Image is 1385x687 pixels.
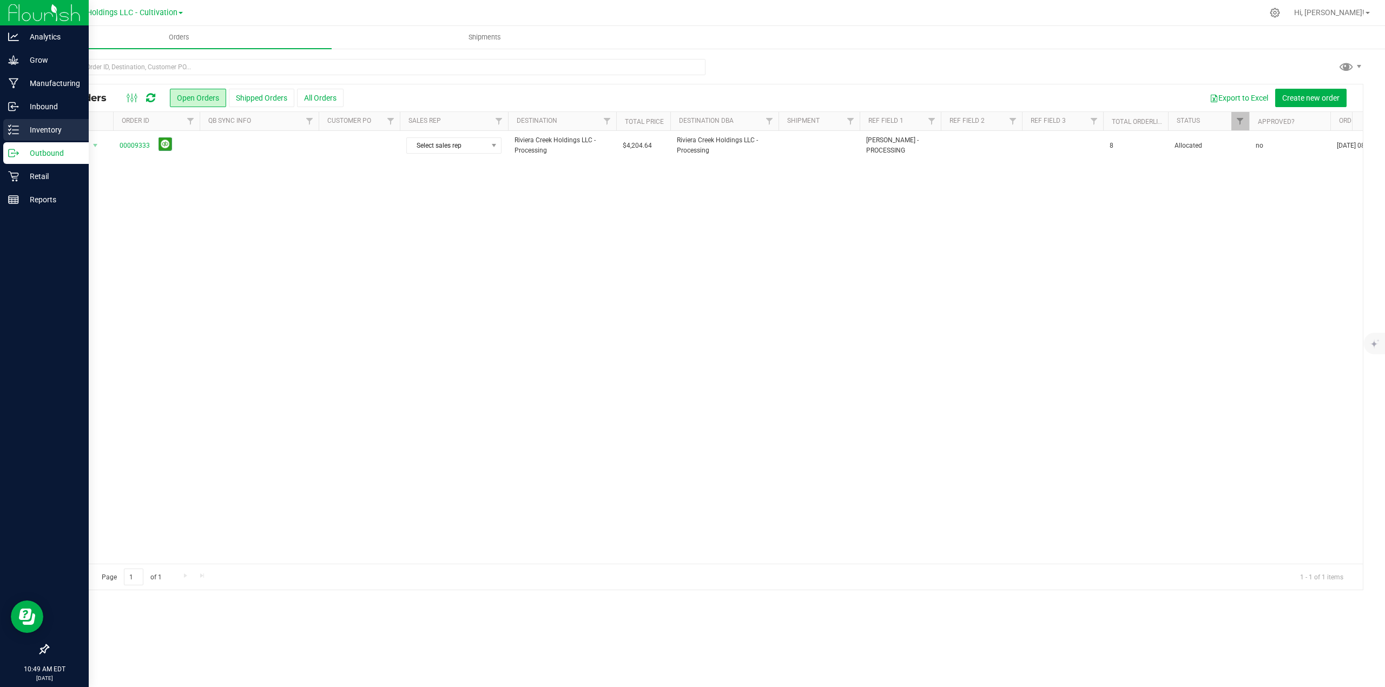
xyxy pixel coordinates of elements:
p: Grow [19,54,84,67]
iframe: Resource center [11,600,43,633]
span: Riviera Creek Holdings LLC - Processing [515,135,610,156]
a: Total Orderlines [1112,118,1170,125]
inline-svg: Retail [8,171,19,182]
a: QB Sync Info [208,117,251,124]
a: Filter [490,112,508,130]
a: Filter [382,112,400,130]
span: Create new order [1282,94,1340,102]
a: Shipment [787,117,820,124]
a: Status [1177,117,1200,124]
inline-svg: Inventory [8,124,19,135]
a: Destination [517,117,557,124]
span: 1 - 1 of 1 items [1291,569,1352,585]
a: Filter [1231,112,1249,130]
inline-svg: Reports [8,194,19,205]
span: Allocated [1175,141,1243,151]
button: Open Orders [170,89,226,107]
a: Order ID [122,117,149,124]
button: Shipped Orders [229,89,294,107]
a: Destination DBA [679,117,734,124]
span: $4,204.64 [623,141,652,151]
p: Analytics [19,30,84,43]
p: Reports [19,193,84,206]
span: 8 [1110,141,1113,151]
p: 10:49 AM EDT [5,664,84,674]
a: Orders [26,26,332,49]
span: no [1256,141,1263,151]
a: Shipments [332,26,637,49]
a: Approved? [1258,118,1295,125]
span: Riviera Creek Holdings LLC - Processing [677,135,772,156]
span: Page of 1 [93,569,170,585]
button: Export to Excel [1203,89,1275,107]
inline-svg: Grow [8,55,19,65]
span: select [89,138,102,153]
a: Filter [761,112,779,130]
a: Filter [598,112,616,130]
a: Filter [923,112,941,130]
input: 1 [124,569,143,585]
a: Ref Field 3 [1031,117,1066,124]
p: Outbound [19,147,84,160]
div: Manage settings [1268,8,1282,18]
a: Ref Field 2 [949,117,985,124]
inline-svg: Manufacturing [8,78,19,89]
a: Filter [301,112,319,130]
input: Search Order ID, Destination, Customer PO... [48,59,705,75]
span: Select sales rep [407,138,487,153]
a: Filter [1004,112,1022,130]
p: Inventory [19,123,84,136]
a: Filter [182,112,200,130]
span: Riviera Creek Holdings LLC - Cultivation [38,8,177,17]
a: Total Price [625,118,664,125]
inline-svg: Analytics [8,31,19,42]
a: Filter [842,112,860,130]
p: Manufacturing [19,77,84,90]
span: Hi, [PERSON_NAME]! [1294,8,1364,17]
span: Orders [154,32,204,42]
button: Create new order [1275,89,1347,107]
a: Ref Field 1 [868,117,903,124]
a: 00009333 [120,141,150,151]
p: Retail [19,170,84,183]
p: [DATE] [5,674,84,682]
inline-svg: Inbound [8,101,19,112]
span: Shipments [454,32,516,42]
span: [PERSON_NAME] - PROCESSING [866,135,934,156]
button: All Orders [297,89,344,107]
inline-svg: Outbound [8,148,19,158]
a: Customer PO [327,117,371,124]
a: Order Date [1339,117,1376,124]
a: Filter [1085,112,1103,130]
p: Inbound [19,100,84,113]
a: Sales Rep [408,117,441,124]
